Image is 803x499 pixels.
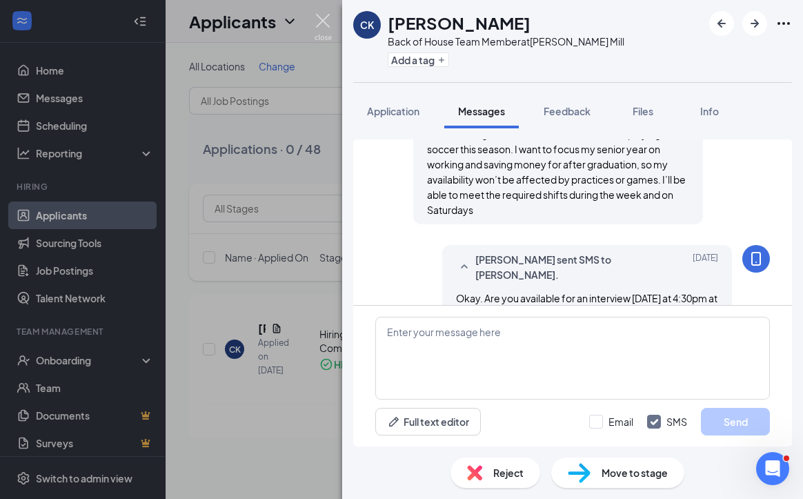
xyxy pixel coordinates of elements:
button: PlusAdd a tag [388,52,449,67]
span: Info [700,105,719,117]
span: Feedback [544,105,591,117]
svg: ArrowLeftNew [713,15,730,32]
span: Reject [493,465,524,480]
span: Files [633,105,653,117]
span: Okay. Are you available for an interview [DATE] at 4:30pm at our [PERSON_NAME][GEOGRAPHIC_DATA]? [456,292,717,320]
button: Full text editorPen [375,408,481,436]
h1: [PERSON_NAME] [388,11,531,35]
button: ArrowRight [742,11,767,36]
svg: Plus [437,56,446,64]
div: Back of House Team Member at [PERSON_NAME] Mill [388,35,624,48]
div: CK [360,18,374,32]
svg: Pen [387,415,401,429]
button: ArrowLeftNew [709,11,734,36]
span: [DATE] [693,252,718,282]
svg: Ellipses [775,15,792,32]
iframe: Intercom live chat [756,452,789,485]
span: Application [367,105,419,117]
button: Send [701,408,770,436]
svg: SmallChevronUp [456,259,473,275]
svg: ArrowRight [746,15,763,32]
span: [PERSON_NAME] sent SMS to [PERSON_NAME]. [475,252,656,282]
span: Move to stage [602,465,668,480]
span: Messages [458,105,505,117]
svg: MobileSms [748,251,764,267]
